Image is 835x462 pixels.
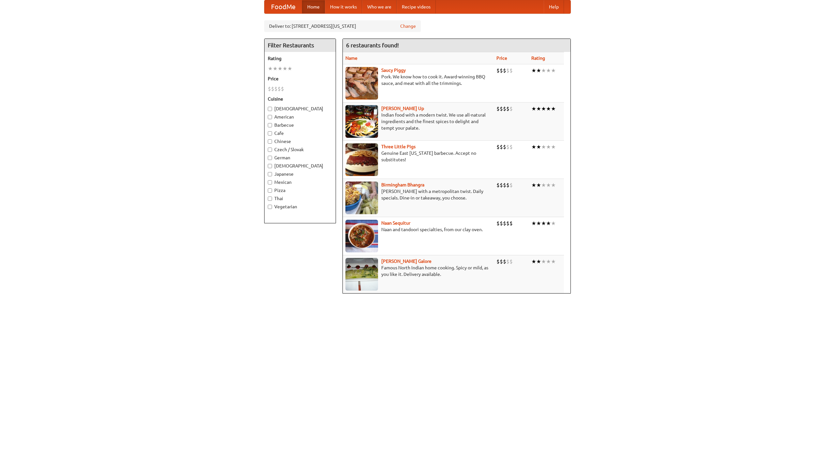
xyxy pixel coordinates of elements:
[268,197,272,201] input: Thai
[541,258,546,265] li: ★
[536,182,541,189] li: ★
[506,182,509,189] li: $
[531,56,545,61] a: Rating
[531,143,536,151] li: ★
[546,182,551,189] li: ★
[506,258,509,265] li: $
[551,67,556,74] li: ★
[503,182,506,189] li: $
[325,0,362,13] a: How it works
[345,150,491,163] p: Genuine East [US_STATE] barbecue. Accept no substitutes!
[268,107,272,111] input: [DEMOGRAPHIC_DATA]
[381,182,424,187] a: Birmingham Bhangra
[268,180,272,184] input: Mexican
[500,220,503,227] li: $
[268,205,272,209] input: Vegetarian
[268,114,332,120] label: American
[381,144,416,149] a: Three Little Pigs
[506,143,509,151] li: $
[268,85,271,92] li: $
[268,203,332,210] label: Vegetarian
[551,143,556,151] li: ★
[509,67,513,74] li: $
[268,122,332,128] label: Barbecue
[271,85,274,92] li: $
[400,23,416,29] a: Change
[381,220,410,226] b: Naan Sequitur
[496,67,500,74] li: $
[541,143,546,151] li: ★
[506,220,509,227] li: $
[268,188,272,193] input: Pizza
[264,20,421,32] div: Deliver to: [STREET_ADDRESS][US_STATE]
[268,156,272,160] input: German
[531,182,536,189] li: ★
[544,0,564,13] a: Help
[268,139,272,144] input: Chinese
[496,220,500,227] li: $
[362,0,397,13] a: Who we are
[509,258,513,265] li: $
[268,115,272,119] input: American
[500,143,503,151] li: $
[509,220,513,227] li: $
[381,106,424,111] a: [PERSON_NAME] Up
[536,105,541,112] li: ★
[268,171,332,177] label: Japanese
[268,65,273,72] li: ★
[345,188,491,201] p: [PERSON_NAME] with a metropolitan twist. Daily specials. Dine-in or takeaway, you choose.
[536,220,541,227] li: ★
[541,182,546,189] li: ★
[345,220,378,252] img: naansequitur.jpg
[345,112,491,131] p: Indian food with a modern twist. We use all-natural ingredients and the finest spices to delight ...
[506,105,509,112] li: $
[268,148,272,152] input: Czech / Slovak
[546,258,551,265] li: ★
[268,195,332,202] label: Thai
[381,259,432,264] a: [PERSON_NAME] Galore
[536,258,541,265] li: ★
[551,220,556,227] li: ★
[531,105,536,112] li: ★
[546,143,551,151] li: ★
[551,258,556,265] li: ★
[509,182,513,189] li: $
[268,163,332,169] label: [DEMOGRAPHIC_DATA]
[546,67,551,74] li: ★
[503,67,506,74] li: $
[541,220,546,227] li: ★
[278,85,281,92] li: $
[268,55,332,62] h5: Rating
[509,143,513,151] li: $
[265,39,336,52] h4: Filter Restaurants
[541,67,546,74] li: ★
[500,258,503,265] li: $
[345,143,378,176] img: littlepigs.jpg
[302,0,325,13] a: Home
[345,264,491,278] p: Famous North Indian home cooking. Spicy or mild, as you like it. Delivery available.
[551,182,556,189] li: ★
[345,105,378,138] img: curryup.jpg
[345,56,357,61] a: Name
[268,75,332,82] h5: Price
[397,0,436,13] a: Recipe videos
[265,0,302,13] a: FoodMe
[503,258,506,265] li: $
[503,220,506,227] li: $
[536,67,541,74] li: ★
[273,65,278,72] li: ★
[268,146,332,153] label: Czech / Slovak
[381,68,406,73] a: Saucy Piggy
[274,85,278,92] li: $
[551,105,556,112] li: ★
[287,65,292,72] li: ★
[268,179,332,185] label: Mexican
[546,220,551,227] li: ★
[546,105,551,112] li: ★
[503,105,506,112] li: $
[268,105,332,112] label: [DEMOGRAPHIC_DATA]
